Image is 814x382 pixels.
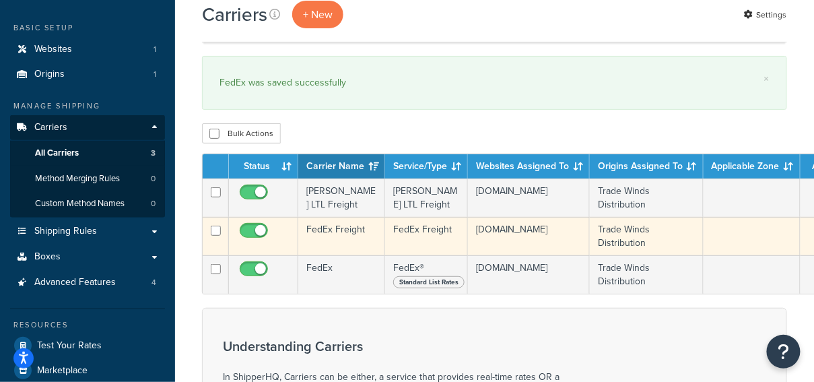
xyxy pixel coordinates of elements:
[151,173,156,185] span: 0
[10,141,165,166] li: All Carriers
[10,115,165,218] li: Carriers
[298,255,385,294] td: FedEx
[468,217,590,255] td: [DOMAIN_NAME]
[10,115,165,140] a: Carriers
[704,154,801,179] th: Applicable Zone: activate to sort column ascending
[10,219,165,244] a: Shipping Rules
[37,365,88,377] span: Marketplace
[298,217,385,255] td: FedEx Freight
[154,69,156,80] span: 1
[767,335,801,369] button: Open Resource Center
[764,73,770,84] a: ×
[223,339,559,354] h3: Understanding Carriers
[151,148,156,159] span: 3
[35,173,120,185] span: Method Merging Rules
[385,154,468,179] th: Service/Type: activate to sort column ascending
[219,73,770,92] div: FedEx was saved successfully
[468,154,590,179] th: Websites Assigned To: activate to sort column ascending
[10,270,165,295] a: Advanced Features 4
[10,166,165,191] a: Method Merging Rules 0
[590,154,704,179] th: Origins Assigned To: activate to sort column ascending
[385,179,468,217] td: [PERSON_NAME] LTL Freight
[10,37,165,62] a: Websites 1
[34,226,97,237] span: Shipping Rules
[34,44,72,55] span: Websites
[468,255,590,294] td: [DOMAIN_NAME]
[35,198,125,210] span: Custom Method Names
[10,37,165,62] li: Websites
[10,62,165,87] a: Origins 1
[298,179,385,217] td: [PERSON_NAME] LTL Freight
[292,1,343,28] button: + New
[34,122,67,133] span: Carriers
[590,255,704,294] td: Trade Winds Distribution
[745,5,787,24] a: Settings
[10,100,165,112] div: Manage Shipping
[468,179,590,217] td: [DOMAIN_NAME]
[34,69,65,80] span: Origins
[393,276,465,288] span: Standard List Rates
[202,1,267,28] h1: Carriers
[10,191,165,216] li: Custom Method Names
[202,123,281,144] button: Bulk Actions
[298,154,385,179] th: Carrier Name: activate to sort column ascending
[10,62,165,87] li: Origins
[10,245,165,269] a: Boxes
[10,191,165,216] a: Custom Method Names 0
[385,217,468,255] td: FedEx Freight
[10,319,165,331] div: Resources
[10,333,165,358] a: Test Your Rates
[10,166,165,191] li: Method Merging Rules
[34,251,61,263] span: Boxes
[10,270,165,295] li: Advanced Features
[590,179,704,217] td: Trade Winds Distribution
[34,277,116,288] span: Advanced Features
[154,44,156,55] span: 1
[10,141,165,166] a: All Carriers 3
[229,154,298,179] th: Status: activate to sort column ascending
[151,198,156,210] span: 0
[151,277,156,288] span: 4
[37,340,102,352] span: Test Your Rates
[385,255,468,294] td: FedEx®
[590,217,704,255] td: Trade Winds Distribution
[35,148,79,159] span: All Carriers
[10,22,165,34] div: Basic Setup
